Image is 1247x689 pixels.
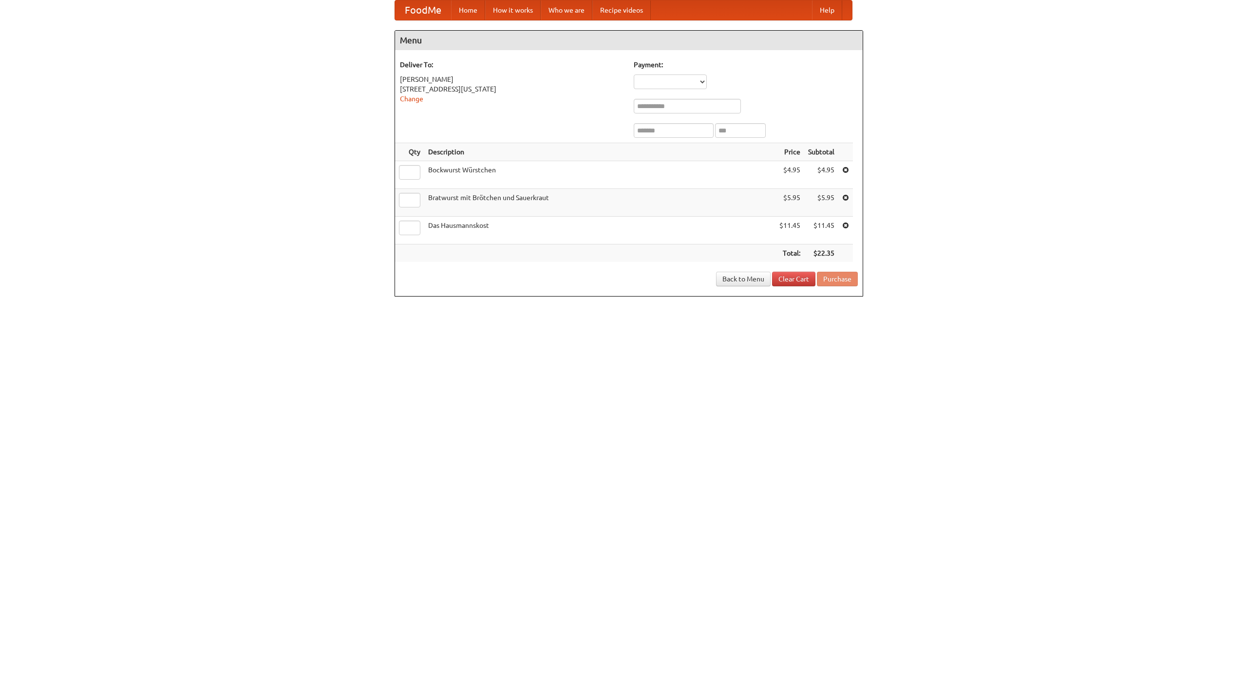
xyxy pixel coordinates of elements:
[775,143,804,161] th: Price
[424,143,775,161] th: Description
[541,0,592,20] a: Who we are
[424,161,775,189] td: Bockwurst Würstchen
[400,95,423,103] a: Change
[424,189,775,217] td: Bratwurst mit Brötchen und Sauerkraut
[775,244,804,262] th: Total:
[592,0,651,20] a: Recipe videos
[634,60,858,70] h5: Payment:
[395,31,863,50] h4: Menu
[451,0,485,20] a: Home
[485,0,541,20] a: How it works
[804,161,838,189] td: $4.95
[804,189,838,217] td: $5.95
[817,272,858,286] button: Purchase
[775,161,804,189] td: $4.95
[400,74,624,84] div: [PERSON_NAME]
[716,272,771,286] a: Back to Menu
[804,244,838,262] th: $22.35
[400,84,624,94] div: [STREET_ADDRESS][US_STATE]
[775,217,804,244] td: $11.45
[804,217,838,244] td: $11.45
[424,217,775,244] td: Das Hausmannskost
[400,60,624,70] h5: Deliver To:
[395,0,451,20] a: FoodMe
[775,189,804,217] td: $5.95
[395,143,424,161] th: Qty
[772,272,815,286] a: Clear Cart
[804,143,838,161] th: Subtotal
[812,0,842,20] a: Help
